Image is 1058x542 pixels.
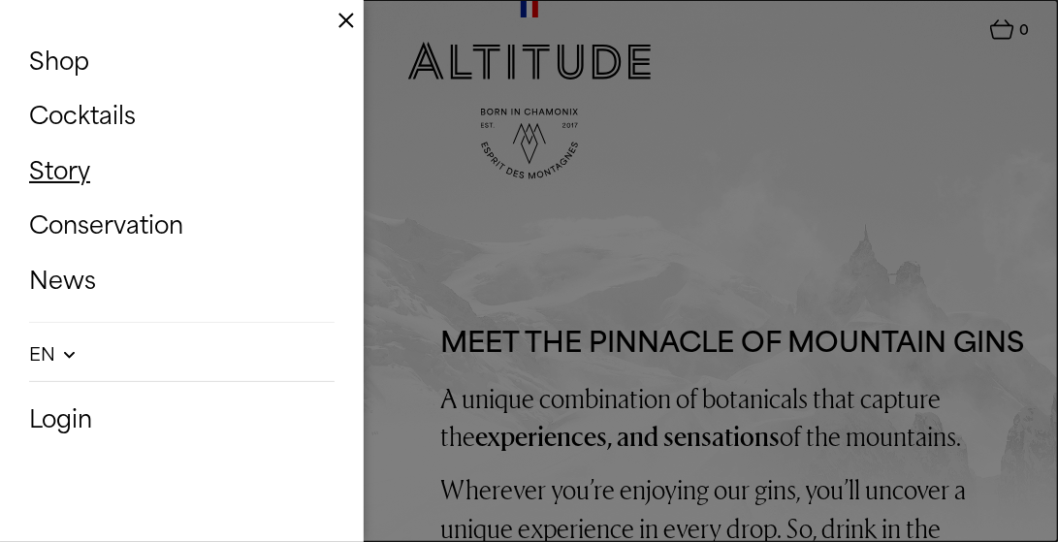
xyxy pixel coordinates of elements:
[29,148,335,193] a: Story
[338,13,354,28] img: Close
[29,93,335,138] a: Cocktails
[29,39,335,83] a: Shop
[29,258,335,303] a: News
[29,203,335,247] a: Conservation
[29,397,335,441] a: Login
